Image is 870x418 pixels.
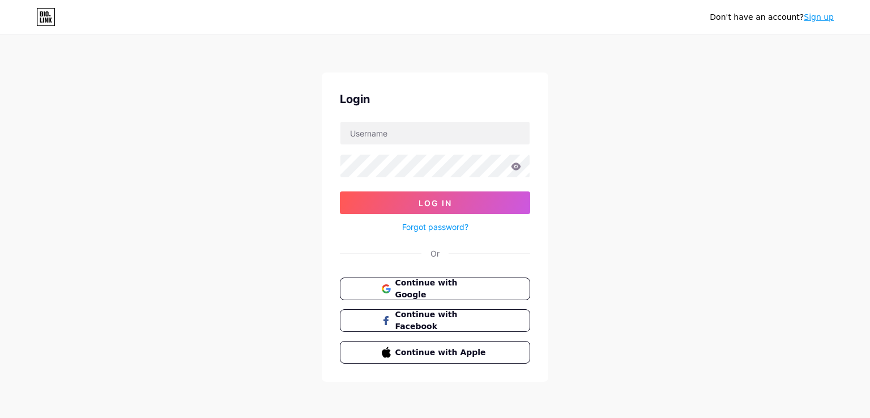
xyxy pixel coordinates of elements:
[804,12,834,22] a: Sign up
[419,198,452,208] span: Log In
[340,191,530,214] button: Log In
[402,221,468,233] a: Forgot password?
[340,91,530,108] div: Login
[340,341,530,364] button: Continue with Apple
[710,11,834,23] div: Don't have an account?
[340,309,530,332] button: Continue with Facebook
[395,277,489,301] span: Continue with Google
[395,347,489,359] span: Continue with Apple
[430,248,440,259] div: Or
[395,309,489,332] span: Continue with Facebook
[340,122,530,144] input: Username
[340,278,530,300] button: Continue with Google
